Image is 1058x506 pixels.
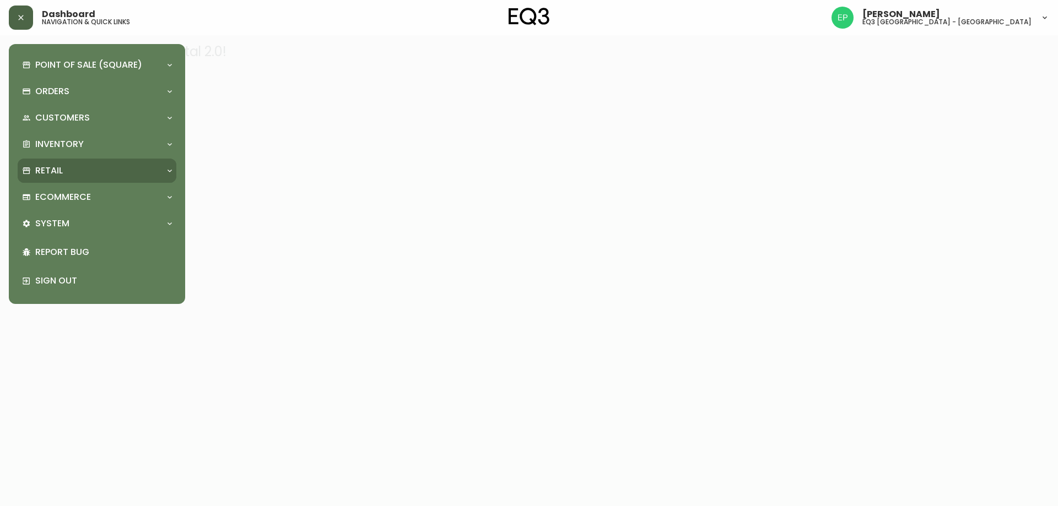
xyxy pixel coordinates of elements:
[862,10,940,19] span: [PERSON_NAME]
[35,59,142,71] p: Point of Sale (Square)
[42,10,95,19] span: Dashboard
[35,217,69,230] p: System
[35,275,172,287] p: Sign Out
[18,53,176,77] div: Point of Sale (Square)
[862,19,1032,25] h5: eq3 [GEOGRAPHIC_DATA] - [GEOGRAPHIC_DATA]
[18,211,176,236] div: System
[18,238,176,266] div: Report Bug
[35,138,84,150] p: Inventory
[35,112,90,124] p: Customers
[35,165,63,177] p: Retail
[18,159,176,183] div: Retail
[18,266,176,295] div: Sign Out
[18,106,176,130] div: Customers
[18,79,176,104] div: Orders
[832,7,854,29] img: edb0eb29d4ff191ed42d19acdf48d771
[18,132,176,156] div: Inventory
[35,191,91,203] p: Ecommerce
[509,8,549,25] img: logo
[35,246,172,258] p: Report Bug
[42,19,130,25] h5: navigation & quick links
[35,85,69,97] p: Orders
[18,185,176,209] div: Ecommerce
